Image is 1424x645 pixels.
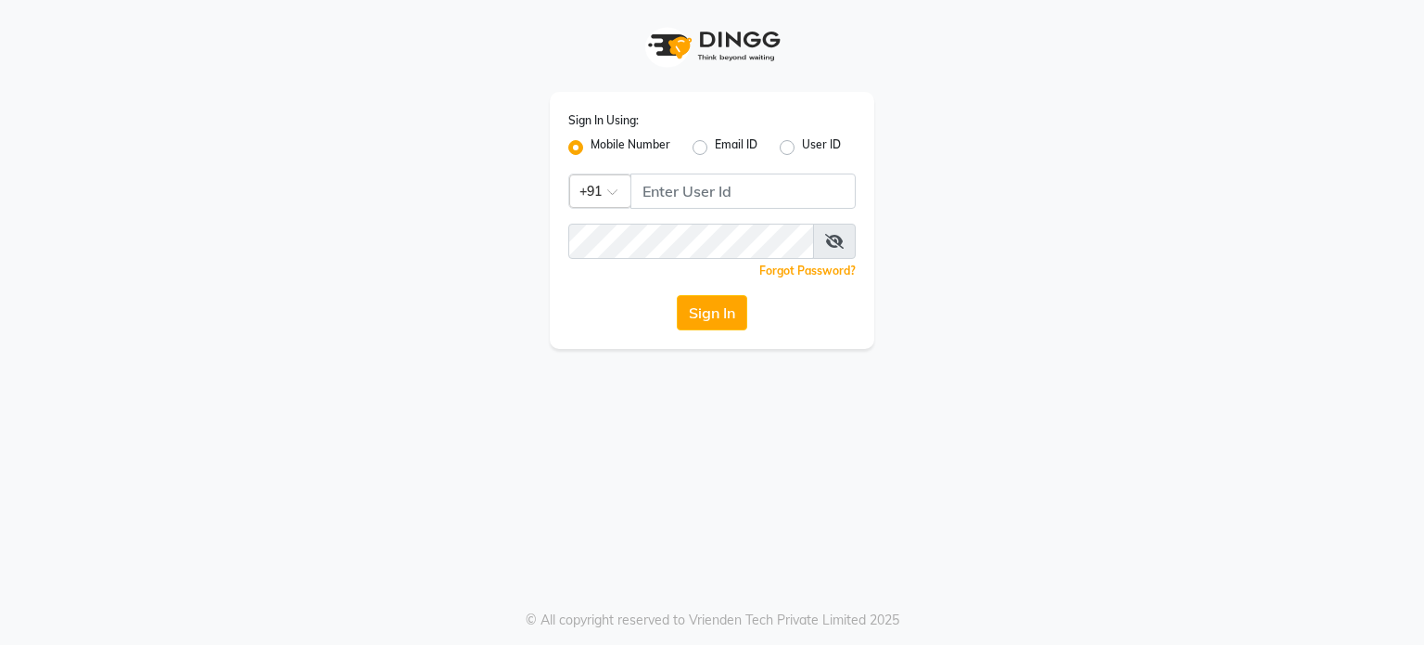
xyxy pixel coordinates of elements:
input: Username [568,224,814,259]
a: Forgot Password? [759,264,856,277]
label: Sign In Using: [568,112,639,129]
label: User ID [802,136,841,159]
label: Email ID [715,136,757,159]
input: Username [630,174,856,209]
button: Sign In [677,295,747,330]
label: Mobile Number [591,136,670,159]
img: logo1.svg [638,19,786,73]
